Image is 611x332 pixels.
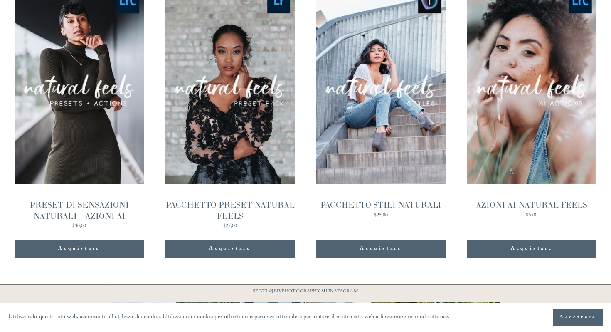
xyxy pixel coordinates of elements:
[15,240,144,258] button: Acquistare
[253,288,358,296] font: SEGUI @JBIVPHOTOGRAPHY SU INSTAGRAM
[360,245,402,253] font: Acquistare
[559,313,596,322] font: Accettare
[316,240,446,258] button: Acquistare
[30,200,129,221] font: PRESET DI SENSAZIONI NATURALI + AZIONI AI
[467,240,596,258] button: Acquistare
[165,240,295,258] button: Acquistare
[72,222,86,230] font: $30,00
[526,211,537,220] font: $5,00
[476,200,587,210] font: AZIONI AI NATURAL FEELS
[166,200,295,221] font: PACCHETTO PRESET NATURAL FEELS
[511,245,553,253] font: Acquistare
[8,312,450,322] font: Utilizzando questo sito web, acconsenti all'utilizzo dei cookie. Utilizziamo i cookie per offrirt...
[223,222,237,230] font: $25,00
[553,309,603,326] button: Accettare
[374,211,388,220] font: $25,00
[58,245,100,253] font: Acquistare
[209,245,251,253] font: Acquistare
[320,200,441,210] font: PACCHETTO STILI NATURALI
